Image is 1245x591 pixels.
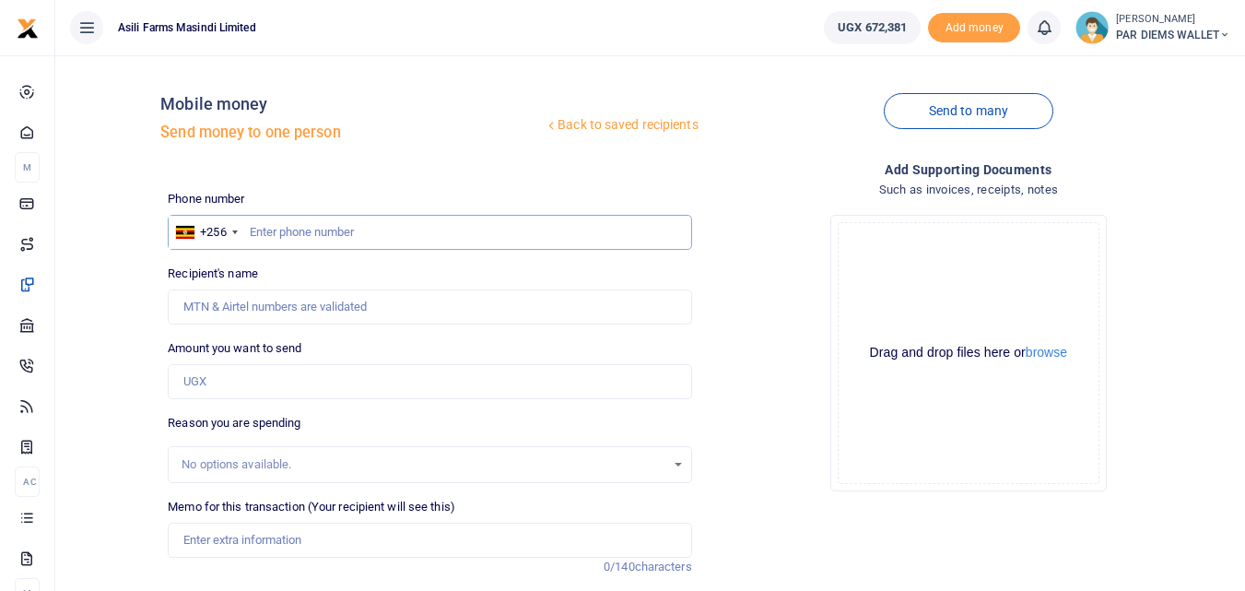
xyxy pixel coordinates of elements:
input: Enter phone number [168,215,691,250]
h4: Such as invoices, receipts, notes [707,180,1230,200]
h4: Add supporting Documents [707,160,1230,180]
label: Reason you are spending [168,414,300,432]
div: No options available. [182,455,664,474]
h4: Mobile money [160,94,544,114]
a: Back to saved recipients [544,109,699,142]
div: +256 [200,223,226,242]
img: profile-user [1075,11,1109,44]
div: Drag and drop files here or [839,344,1098,361]
span: 0/140 [604,560,635,573]
li: Ac [15,467,40,497]
li: M [15,152,40,183]
span: PAR DIEMS WALLET [1116,27,1230,43]
span: characters [635,560,692,573]
span: UGX 672,381 [838,18,907,37]
h5: Send money to one person [160,124,544,142]
a: Add money [928,19,1020,33]
input: MTN & Airtel numbers are validated [168,290,691,325]
div: Uganda: +256 [169,216,242,249]
label: Amount you want to send [168,339,301,358]
img: logo-small [17,18,39,40]
button: browse [1026,346,1067,359]
span: Asili Farms Masindi Limited [111,19,264,36]
input: Enter extra information [168,523,691,558]
a: profile-user [PERSON_NAME] PAR DIEMS WALLET [1075,11,1230,44]
li: Toup your wallet [928,13,1020,43]
label: Memo for this transaction (Your recipient will see this) [168,498,455,516]
input: UGX [168,364,691,399]
label: Phone number [168,190,244,208]
div: File Uploader [830,215,1107,491]
a: logo-small logo-large logo-large [17,20,39,34]
a: Send to many [884,93,1053,129]
li: Wallet ballance [816,11,928,44]
span: Add money [928,13,1020,43]
small: [PERSON_NAME] [1116,12,1230,28]
label: Recipient's name [168,265,258,283]
a: UGX 672,381 [824,11,921,44]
